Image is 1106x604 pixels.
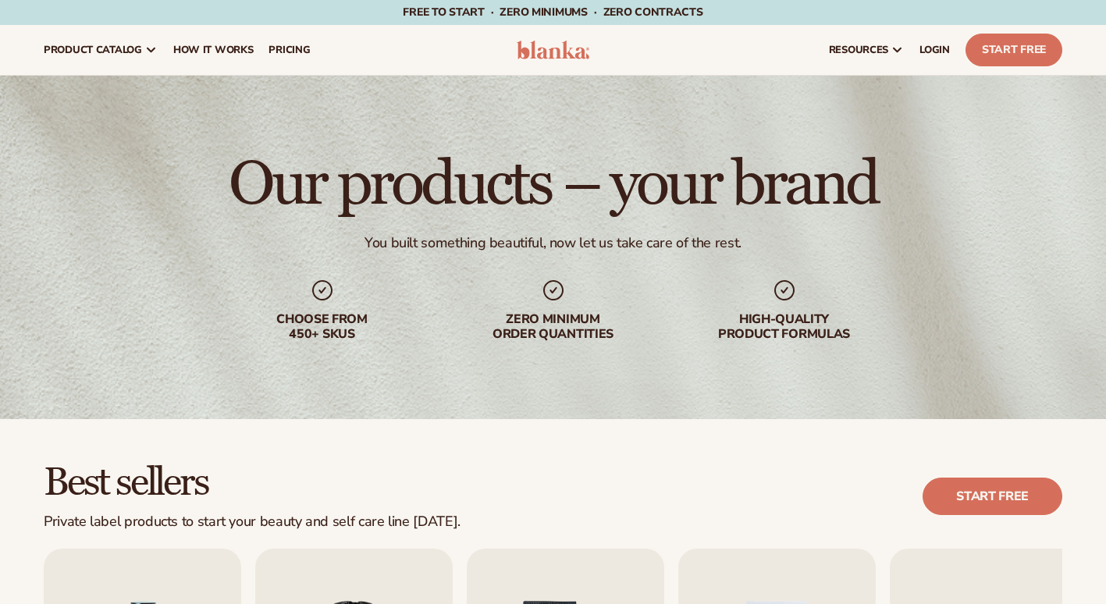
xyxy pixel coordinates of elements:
img: logo [517,41,590,59]
div: Choose from 450+ Skus [222,312,422,342]
span: resources [829,44,888,56]
div: High-quality product formulas [685,312,884,342]
a: Start free [923,478,1062,515]
span: LOGIN [919,44,950,56]
a: How It Works [165,25,261,75]
a: Start Free [966,34,1062,66]
span: How It Works [173,44,254,56]
div: Private label products to start your beauty and self care line [DATE]. [44,513,461,531]
a: pricing [261,25,318,75]
span: product catalog [44,44,142,56]
a: product catalog [36,25,165,75]
h1: Our products – your brand [229,153,877,215]
h2: Best sellers [44,463,461,504]
span: pricing [268,44,310,56]
a: LOGIN [912,25,958,75]
div: Zero minimum order quantities [453,312,653,342]
span: Free to start · ZERO minimums · ZERO contracts [403,5,702,20]
a: resources [821,25,912,75]
div: You built something beautiful, now let us take care of the rest. [365,234,741,252]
